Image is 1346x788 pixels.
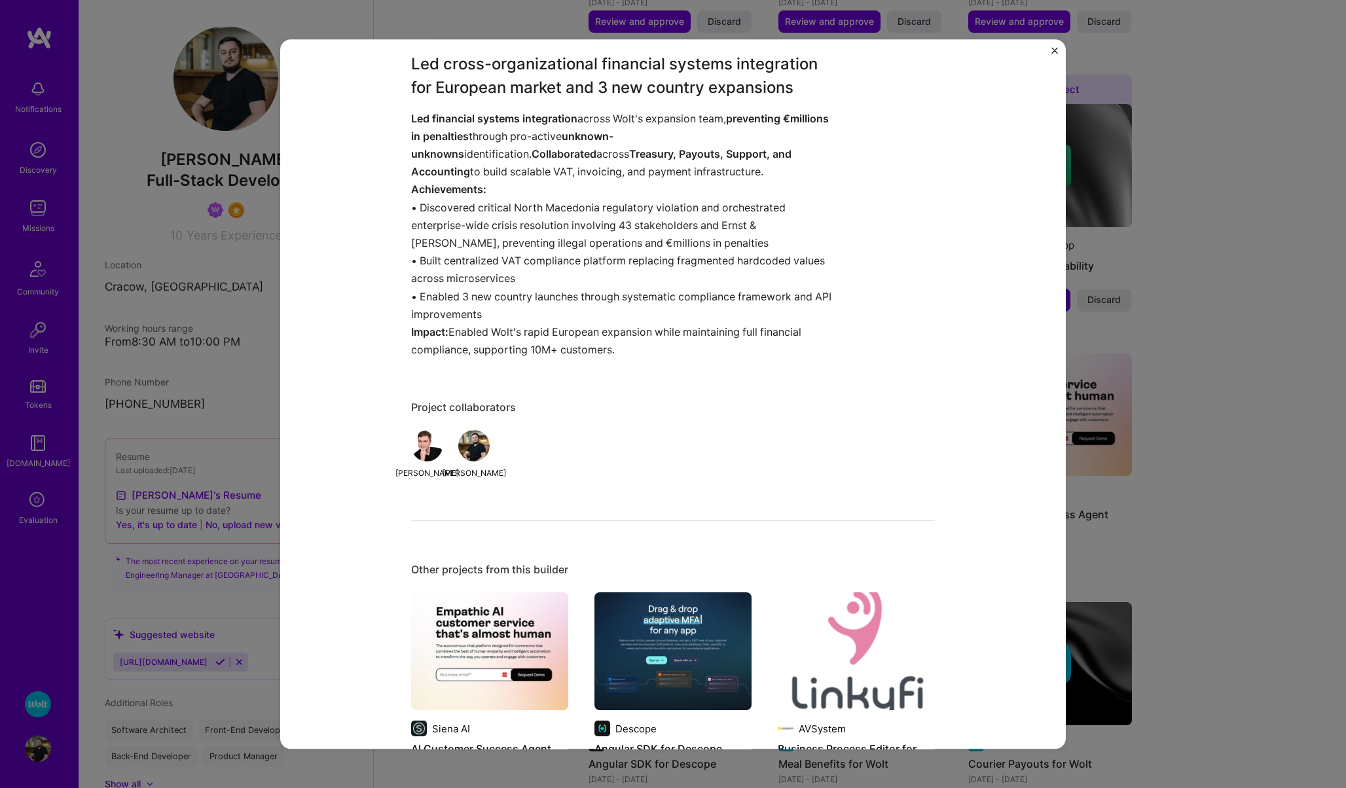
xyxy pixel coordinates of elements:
[594,593,752,711] img: Angular SDK for Descope
[411,593,568,711] img: AI Customer Success Agent
[1051,47,1058,61] button: Close
[594,721,610,737] img: Company logo
[411,741,568,758] h4: AI Customer Success Agent
[395,469,459,479] div: [PERSON_NAME]
[411,323,837,359] p: Enabled Wolt's rapid European expansion while maintaining full financial compliance, supporting 1...
[799,722,846,736] div: AVSystem
[778,593,935,711] img: Business Process Editor for WiFi Management Platform - Full-Stack Developer
[411,112,831,143] strong: preventing €millions in penalties
[594,741,752,758] h4: Angular SDK for Descope
[411,181,837,324] p: • Discovered critical North Macedonia regulatory violation and orchestrated enterprise-wide crisi...
[778,721,793,737] img: Company logo
[443,469,506,479] div: [PERSON_NAME]
[532,147,596,160] strong: Collaborated
[411,721,427,737] img: Company logo
[411,112,577,125] strong: Led financial systems integration
[615,722,657,736] div: Descope
[411,110,837,181] p: across Wolt's expansion team, through pro-active identification. across to build scalable VAT, in...
[778,741,935,758] h4: Business Process Editor for WiFi Management Platform - Full-Stack Developer
[411,564,935,577] div: Other projects from this builder
[432,722,470,736] div: Siena AI
[411,401,935,415] div: Project collaborators
[411,183,486,196] strong: Achievements:
[411,52,837,99] h3: Led cross-organizational financial systems integration for European market and 3 new country expa...
[411,325,448,338] strong: Impact:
